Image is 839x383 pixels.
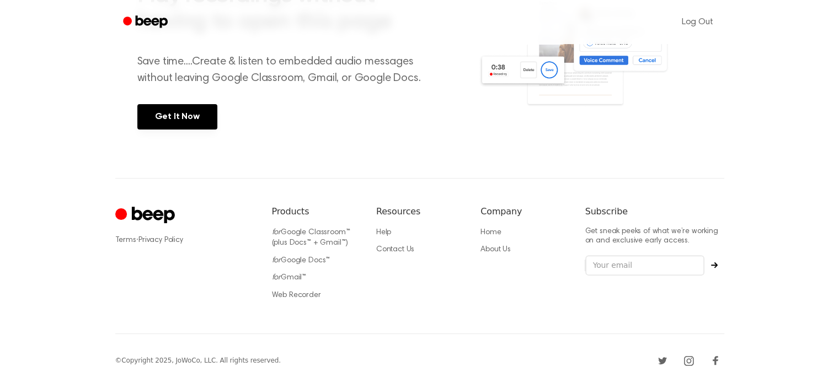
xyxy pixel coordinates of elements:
[376,205,463,218] h6: Resources
[115,355,281,365] div: © Copyright 2025, JoWoCo, LLC. All rights reserved.
[585,227,724,246] p: Get sneak peeks of what we’re working on and exclusive early access.
[115,236,136,244] a: Terms
[137,104,217,130] a: Get It Now
[115,205,178,226] a: Cruip
[480,246,511,253] a: About Us
[376,229,391,236] a: Help
[138,236,183,244] a: Privacy Policy
[707,352,724,369] a: Facebook
[585,255,704,276] input: Your email
[115,235,254,246] div: ·
[480,205,567,218] h6: Company
[272,274,307,282] a: forGmail™
[585,205,724,218] h6: Subscribe
[376,246,414,253] a: Contact Us
[272,229,350,247] a: forGoogle Classroom™ (plus Docs™ + Gmail™)
[272,257,281,265] i: for
[704,262,724,268] button: Subscribe
[680,352,698,369] a: Instagram
[272,205,359,218] h6: Products
[480,229,501,236] a: Home
[272,274,281,282] i: for
[272,257,330,265] a: forGoogle Docs™
[671,9,724,35] a: Log Out
[137,53,435,87] p: Save time....Create & listen to embedded audio messages without leaving Google Classroom, Gmail, ...
[272,292,321,299] a: Web Recorder
[654,352,671,369] a: Twitter
[272,229,281,236] i: for
[115,12,178,33] a: Beep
